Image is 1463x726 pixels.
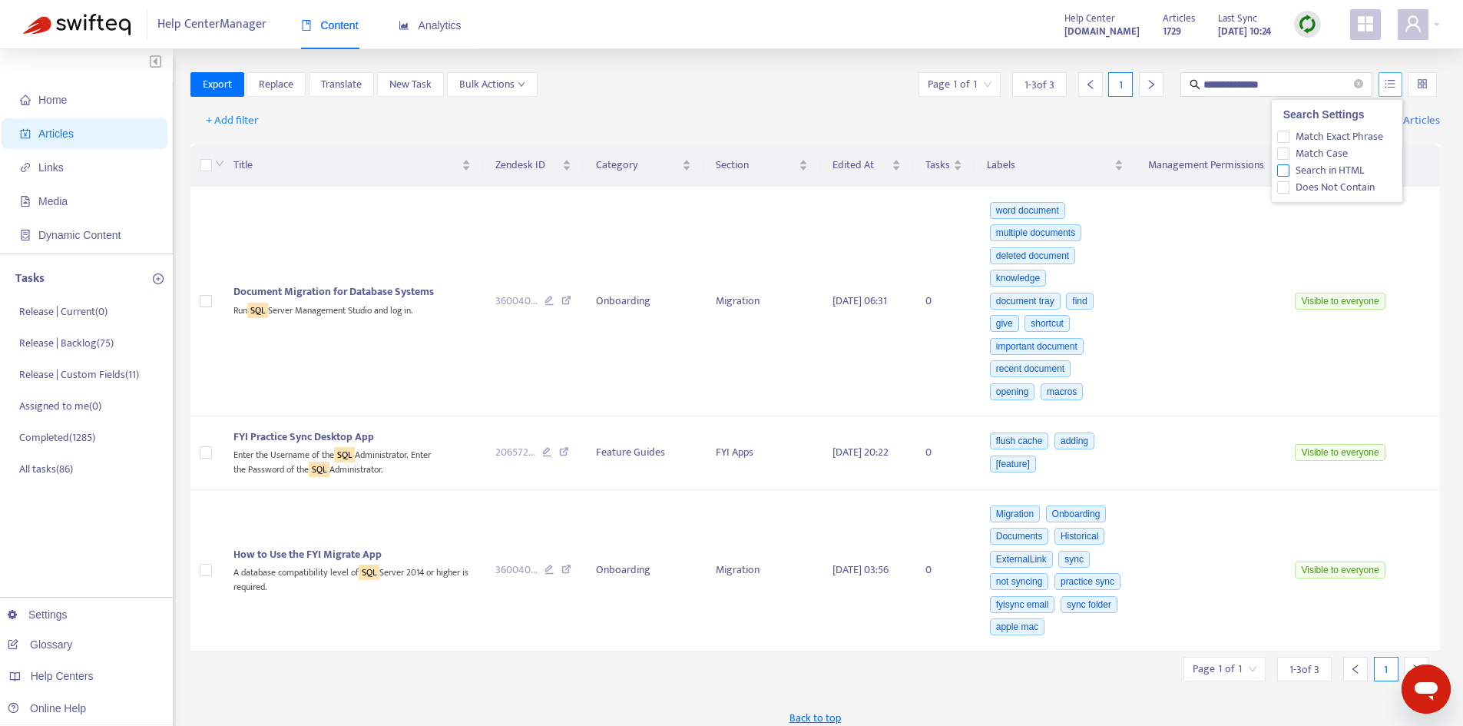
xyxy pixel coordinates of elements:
[1404,15,1422,33] span: user
[913,187,975,416] td: 0
[1058,551,1090,568] span: sync
[20,128,31,139] span: account-book
[584,416,704,490] td: Feature Guides
[38,195,68,207] span: Media
[334,447,355,462] sqkw: SQL
[990,224,1081,241] span: multiple documents
[990,528,1049,545] span: Documents
[19,366,139,383] p: Release | Custom Fields ( 11 )
[1411,664,1422,675] span: right
[495,293,538,310] span: 360040 ...
[1289,162,1370,179] span: Search in HTML
[459,76,525,93] span: Bulk Actions
[206,111,259,130] span: + Add filter
[1190,79,1200,90] span: search
[990,247,1075,264] span: deleted document
[1085,79,1096,90] span: left
[377,72,444,97] button: New Task
[1108,72,1133,97] div: 1
[1350,664,1361,675] span: left
[233,157,458,174] span: Title
[8,638,72,651] a: Glossary
[1356,15,1375,33] span: appstore
[913,490,975,651] td: 0
[1054,433,1094,449] span: adding
[38,128,74,140] span: Articles
[789,710,841,726] span: Back to top
[247,303,268,318] sqkw: SQL
[584,187,704,416] td: Onboarding
[483,144,584,187] th: Zendesk ID
[399,19,462,31] span: Analytics
[495,562,538,578] span: 360040 ...
[233,300,471,318] div: Run Server Management Studio and log in.
[1295,444,1385,461] span: Visible to everyone
[38,161,64,174] span: Links
[1064,23,1140,40] strong: [DOMAIN_NAME]
[990,293,1061,310] span: document tray
[1289,145,1354,162] span: Match Case
[832,561,889,578] span: [DATE] 03:56
[832,443,889,461] span: [DATE] 20:22
[1402,665,1451,714] iframe: Button to launch messaging window
[19,303,108,320] p: Release | Current ( 0 )
[990,202,1065,219] span: word document
[233,283,434,300] span: Document Migration for Database Systems
[389,76,432,93] span: New Task
[20,162,31,173] span: link
[15,270,45,288] p: Tasks
[38,229,121,241] span: Dynamic Content
[820,144,913,187] th: Edited At
[925,157,950,174] span: Tasks
[1218,10,1257,27] span: Last Sync
[990,315,1019,332] span: give
[309,462,329,477] sqkw: SQL
[1379,72,1402,97] button: unordered-list
[703,144,819,187] th: Section
[1163,10,1195,27] span: Articles
[1041,383,1083,400] span: macros
[1295,562,1385,578] span: Visible to everyone
[247,72,306,97] button: Replace
[703,416,819,490] td: FYI Apps
[233,446,471,477] div: Enter the Username of the Administrator. Enter the Password of the Administrator.
[990,433,1049,449] span: flush cache
[990,573,1049,590] span: not syncing
[584,144,704,187] th: Category
[321,76,362,93] span: Translate
[913,416,975,490] td: 0
[1024,77,1054,93] span: 1 - 3 of 3
[832,157,889,174] span: Edited At
[19,335,114,351] p: Release | Backlog ( 75 )
[259,76,293,93] span: Replace
[233,563,471,595] div: A database compatibility level of Server 2014 or higher is required.
[1066,293,1093,310] span: find
[716,157,795,174] span: Section
[990,456,1036,472] span: [feature]
[1298,15,1317,34] img: sync.dc5367851b00ba804db3.png
[990,506,1040,522] span: Migration
[23,14,131,35] img: Swifteq
[19,429,95,446] p: Completed ( 1285 )
[990,360,1071,377] span: recent document
[359,565,379,580] sqkw: SQL
[1061,596,1117,613] span: sync folder
[1054,573,1120,590] span: practice sync
[832,292,887,310] span: [DATE] 06:31
[8,608,68,621] a: Settings
[399,20,409,31] span: area-chart
[987,157,1111,174] span: Labels
[20,230,31,240] span: container
[1218,23,1271,40] strong: [DATE] 10:24
[309,72,374,97] button: Translate
[913,144,975,187] th: Tasks
[215,159,224,168] span: down
[301,19,359,31] span: Content
[1024,315,1070,332] span: shortcut
[1146,79,1157,90] span: right
[703,187,819,416] td: Migration
[1046,506,1107,522] span: Onboarding
[194,108,270,133] button: + Add filter
[8,702,86,714] a: Online Help
[20,196,31,207] span: file-image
